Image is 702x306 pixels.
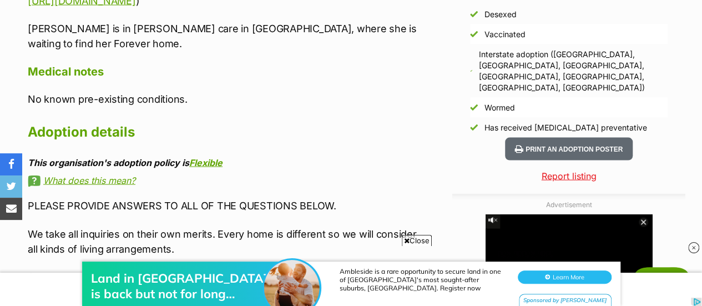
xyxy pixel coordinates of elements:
[484,122,647,133] div: Has received [MEDICAL_DATA] preventative
[470,104,478,112] img: Yes
[484,9,517,20] div: Desexed
[189,157,223,168] a: Flexible
[470,70,472,72] img: Yes
[28,21,418,51] p: [PERSON_NAME] is in [PERSON_NAME] care in [GEOGRAPHIC_DATA], where she is waiting to find her For...
[402,235,432,246] span: Close
[484,29,526,40] div: Vaccinated
[479,49,668,93] div: Interstate adoption ([GEOGRAPHIC_DATA], [GEOGRAPHIC_DATA], [GEOGRAPHIC_DATA], [GEOGRAPHIC_DATA], ...
[28,175,418,185] a: What does this mean?
[688,242,699,253] img: close_rtb.svg
[340,28,506,53] div: Ambleside is a rare opportunity to secure land in one of [GEOGRAPHIC_DATA]'s most sought-after su...
[28,198,418,213] p: PLEASE PROVIDE ANSWERS TO ALL OF THE QUESTIONS BELOW.
[28,120,418,144] h2: Adoption details
[28,227,418,257] p: We take all inquiries on their own merits. Every home is different so we will consider all kinds ...
[28,158,418,168] div: This organisation's adoption policy is
[28,92,418,107] p: No known pre-existing conditions.
[91,31,269,62] div: Land in [GEOGRAPHIC_DATA] is back but not for long enquire now
[519,54,612,68] div: Sponsored by [PERSON_NAME]
[484,102,515,113] div: Wormed
[470,124,478,132] img: Yes
[470,31,478,38] img: Yes
[518,31,612,44] button: Learn More
[264,21,320,76] img: Land in Point Cook is back but not for long enquire now
[505,138,633,160] button: Print an adoption poster
[28,64,418,79] h4: Medical notes
[452,169,685,183] a: Report listing
[470,11,478,18] img: Yes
